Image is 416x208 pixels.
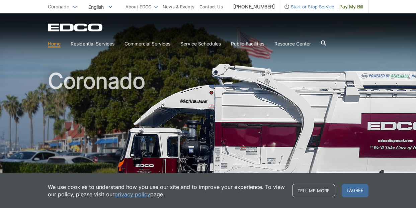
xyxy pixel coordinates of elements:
a: Residential Services [71,40,114,47]
a: Public Facilities [231,40,264,47]
span: I agree [342,184,368,197]
span: Coronado [48,4,69,9]
a: privacy policy [114,191,150,198]
span: English [83,1,117,12]
a: Tell me more [292,184,335,197]
a: News & Events [163,3,194,10]
a: Home [48,40,61,47]
a: Contact Us [199,3,223,10]
p: We use cookies to understand how you use our site and to improve your experience. To view our pol... [48,183,285,198]
a: Service Schedules [180,40,221,47]
a: EDCD logo. Return to the homepage. [48,23,103,31]
a: About EDCO [126,3,158,10]
span: Pay My Bill [339,3,363,10]
a: Resource Center [274,40,311,47]
a: Commercial Services [124,40,170,47]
